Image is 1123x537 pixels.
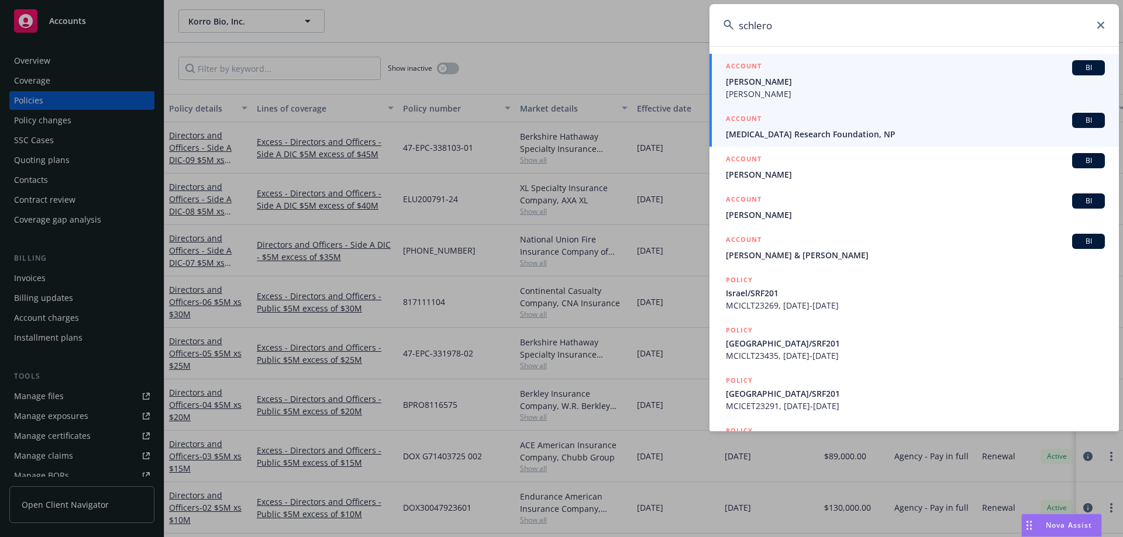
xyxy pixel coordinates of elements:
[726,299,1105,311] span: MCICLT23269, [DATE]-[DATE]
[726,60,762,74] h5: ACCOUNT
[709,268,1119,318] a: POLICYIsrael/SRF201MCICLT23269, [DATE]-[DATE]
[726,75,1105,88] span: [PERSON_NAME]
[1077,155,1100,166] span: BI
[709,368,1119,418] a: POLICY[GEOGRAPHIC_DATA]/SRF201MCICET23291, [DATE]-[DATE]
[709,227,1119,268] a: ACCOUNTBI[PERSON_NAME] & [PERSON_NAME]
[726,234,762,248] h5: ACCOUNT
[726,375,753,386] h5: POLICY
[726,209,1105,221] span: [PERSON_NAME]
[726,425,753,436] h5: POLICY
[726,193,762,207] h5: ACCOUNT
[726,400,1105,412] span: MCICET23291, [DATE]-[DATE]
[726,349,1105,362] span: MCICLT23435, [DATE]-[DATE]
[1077,63,1100,73] span: BI
[1077,196,1100,206] span: BI
[709,187,1119,227] a: ACCOUNTBI[PERSON_NAME]
[709,4,1119,46] input: Search...
[709,147,1119,187] a: ACCOUNTBI[PERSON_NAME]
[709,54,1119,106] a: ACCOUNTBI[PERSON_NAME][PERSON_NAME]
[726,287,1105,299] span: Israel/SRF201
[1077,115,1100,126] span: BI
[726,168,1105,181] span: [PERSON_NAME]
[709,318,1119,368] a: POLICY[GEOGRAPHIC_DATA]/SRF201MCICLT23435, [DATE]-[DATE]
[1022,514,1036,536] div: Drag to move
[726,274,753,286] h5: POLICY
[726,249,1105,261] span: [PERSON_NAME] & [PERSON_NAME]
[726,128,1105,140] span: [MEDICAL_DATA] Research Foundation, NP
[709,106,1119,147] a: ACCOUNTBI[MEDICAL_DATA] Research Foundation, NP
[726,113,762,127] h5: ACCOUNT
[726,324,753,336] h5: POLICY
[726,88,1105,100] span: [PERSON_NAME]
[726,337,1105,349] span: [GEOGRAPHIC_DATA]/SRF201
[726,387,1105,400] span: [GEOGRAPHIC_DATA]/SRF201
[1046,520,1092,530] span: Nova Assist
[1077,236,1100,247] span: BI
[709,418,1119,469] a: POLICY
[726,153,762,167] h5: ACCOUNT
[1021,514,1102,537] button: Nova Assist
